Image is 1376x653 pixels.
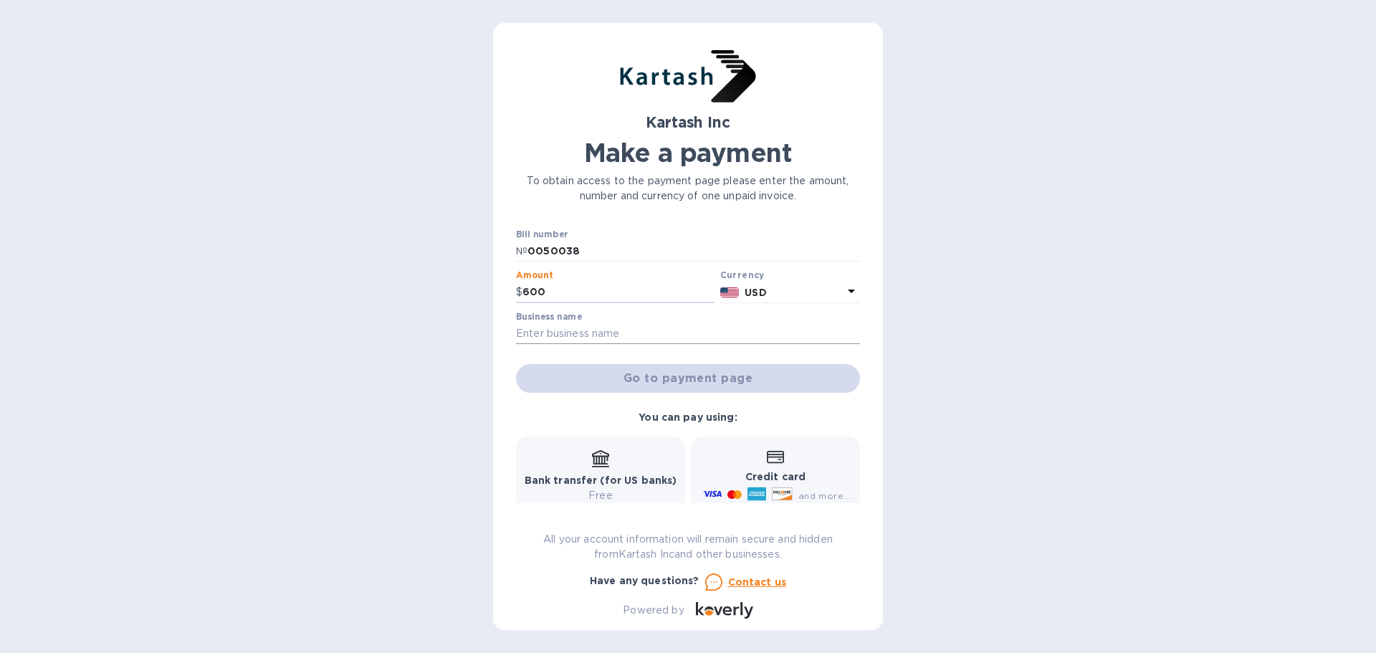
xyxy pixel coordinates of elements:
[516,173,860,204] p: To obtain access to the payment page please enter the amount, number and currency of one unpaid i...
[516,138,860,168] h1: Make a payment
[639,411,737,423] b: You can pay using:
[525,488,677,503] p: Free
[590,575,699,586] b: Have any questions?
[623,603,684,618] p: Powered by
[728,576,787,588] u: Contact us
[720,270,765,280] b: Currency
[516,230,568,239] label: Bill number
[516,313,582,321] label: Business name
[522,282,715,303] input: 0.00
[516,285,522,300] p: $
[516,244,527,259] p: №
[516,272,553,280] label: Amount
[720,287,740,297] img: USD
[646,113,730,131] b: Kartash Inc
[525,475,677,486] b: Bank transfer (for US banks)
[798,490,851,501] span: and more...
[516,532,860,562] p: All your account information will remain secure and hidden from Kartash Inc and other businesses.
[745,471,806,482] b: Credit card
[516,323,860,345] input: Enter business name
[745,287,766,298] b: USD
[527,241,860,262] input: Enter bill number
